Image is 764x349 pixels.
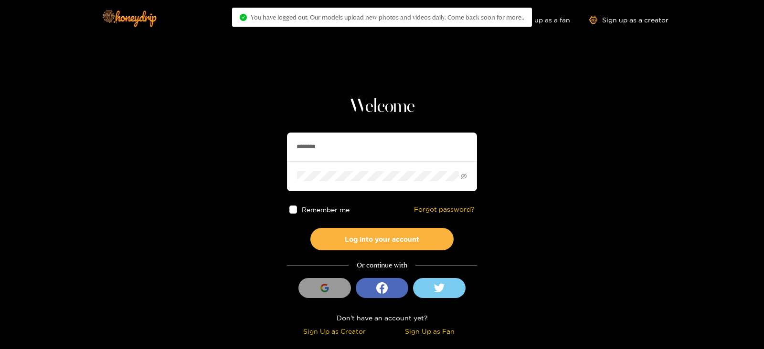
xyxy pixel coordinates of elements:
div: Sign Up as Fan [384,326,475,337]
button: Log into your account [310,228,454,250]
a: Sign up as a creator [589,16,668,24]
a: Sign up as a fan [505,16,570,24]
span: Remember me [302,206,350,213]
a: Forgot password? [414,205,475,214]
h1: Welcome [287,95,477,118]
div: Sign Up as Creator [289,326,380,337]
span: check-circle [240,14,247,21]
span: eye-invisible [461,173,467,179]
div: Or continue with [287,260,477,271]
span: You have logged out. Our models upload new photos and videos daily. Come back soon for more.. [251,13,524,21]
div: Don't have an account yet? [287,312,477,323]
